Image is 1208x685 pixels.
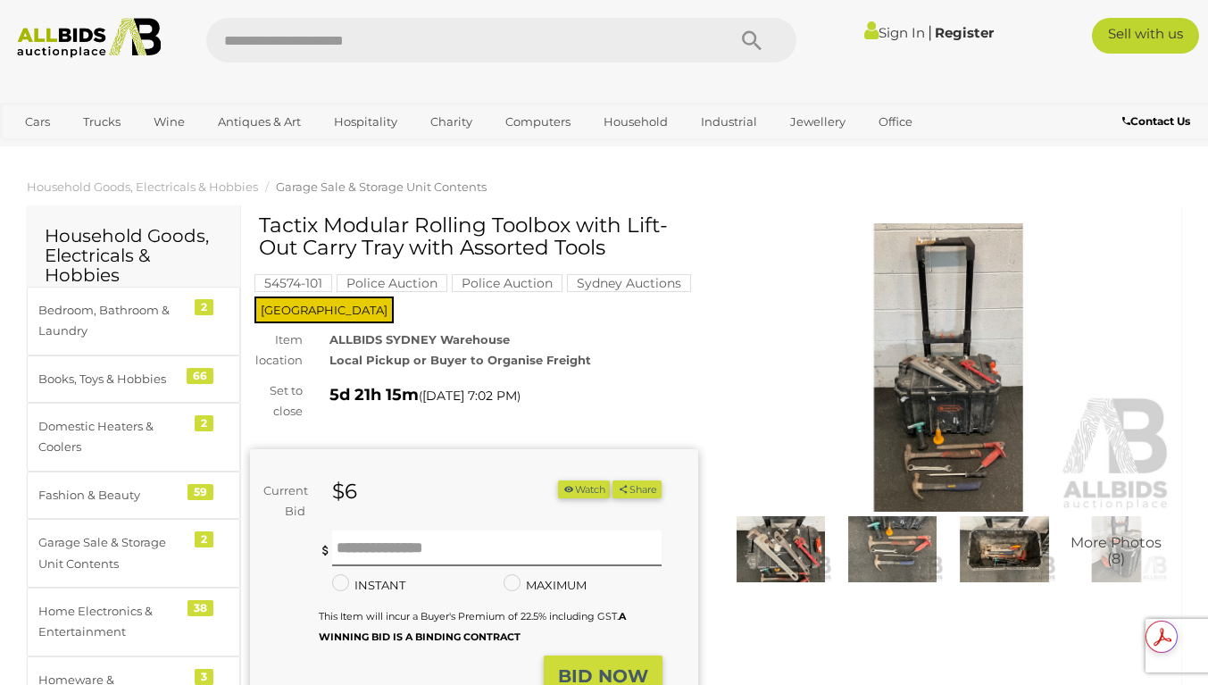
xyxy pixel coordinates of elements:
b: Contact Us [1122,114,1190,128]
li: Watch this item [558,480,610,499]
div: 2 [195,531,213,547]
a: Contact Us [1122,112,1195,131]
img: Allbids.com.au [9,18,170,58]
img: Tactix Modular Rolling Toolbox with Lift-Out Carry Tray with Assorted Tools [1065,516,1168,582]
button: Watch [558,480,610,499]
a: Home Electronics & Entertainment 38 [27,588,240,656]
a: Police Auction [452,276,562,290]
mark: Police Auction [337,274,447,292]
a: Household [592,107,679,137]
button: Share [612,480,662,499]
strong: 5d 21h 15m [329,385,419,405]
mark: Sydney Auctions [567,274,691,292]
div: Garage Sale & Storage Unit Contents [38,532,186,574]
a: Garage Sale & Storage Unit Contents 2 [27,519,240,588]
a: Books, Toys & Hobbies 66 [27,355,240,403]
a: Bedroom, Bathroom & Laundry 2 [27,287,240,355]
a: Fashion & Beauty 59 [27,472,240,519]
small: This Item will incur a Buyer's Premium of 22.5% including GST. [319,610,626,643]
div: 66 [187,368,213,384]
a: Garage Sale & Storage Unit Contents [276,180,487,194]
a: Antiques & Art [206,107,312,137]
a: Charity [419,107,484,137]
span: [GEOGRAPHIC_DATA] [254,297,394,323]
a: More Photos(8) [1065,516,1168,582]
label: INSTANT [332,575,405,596]
span: [DATE] 7:02 PM [422,388,517,404]
span: ( ) [419,388,521,403]
a: Cars [13,107,62,137]
h2: Household Goods, Electricals & Hobbies [45,226,222,285]
strong: ALLBIDS SYDNEY Warehouse [329,332,510,347]
a: Sports [13,137,73,166]
a: Hospitality [322,107,409,137]
a: Wine [142,107,196,137]
div: Domestic Heaters & Coolers [38,416,186,458]
strong: $6 [332,479,357,504]
b: A WINNING BID IS A BINDING CONTRACT [319,610,626,643]
a: Sydney Auctions [567,276,691,290]
label: MAXIMUM [504,575,587,596]
div: 2 [195,299,213,315]
div: 3 [195,669,213,685]
a: Industrial [689,107,769,137]
div: 38 [187,600,213,616]
a: Office [867,107,924,137]
a: Trucks [71,107,132,137]
div: Home Electronics & Entertainment [38,601,186,643]
img: Tactix Modular Rolling Toolbox with Lift-Out Carry Tray with Assorted Tools [725,223,1173,512]
a: Computers [494,107,582,137]
mark: 54574-101 [254,274,332,292]
a: [GEOGRAPHIC_DATA] [83,137,233,166]
a: Jewellery [779,107,857,137]
div: Item location [237,330,316,372]
mark: Police Auction [452,274,562,292]
a: Register [935,24,994,41]
div: Bedroom, Bathroom & Laundry [38,300,186,342]
span: More Photos (8) [1071,536,1162,567]
div: Current Bid [250,480,319,522]
a: Sign In [864,24,925,41]
button: Search [707,18,796,63]
img: Tactix Modular Rolling Toolbox with Lift-Out Carry Tray with Assorted Tools [953,516,1055,582]
img: Tactix Modular Rolling Toolbox with Lift-Out Carry Tray with Assorted Tools [841,516,944,582]
h1: Tactix Modular Rolling Toolbox with Lift-Out Carry Tray with Assorted Tools [259,214,694,260]
div: 2 [195,415,213,431]
a: Police Auction [337,276,447,290]
div: Books, Toys & Hobbies [38,369,186,389]
strong: Local Pickup or Buyer to Organise Freight [329,353,591,367]
img: Tactix Modular Rolling Toolbox with Lift-Out Carry Tray with Assorted Tools [729,516,832,582]
div: Fashion & Beauty [38,485,186,505]
div: Set to close [237,380,316,422]
a: Household Goods, Electricals & Hobbies [27,180,258,194]
a: Sell with us [1092,18,1199,54]
a: Domestic Heaters & Coolers 2 [27,403,240,472]
a: 54574-101 [254,276,332,290]
span: | [928,22,932,42]
div: 59 [187,484,213,500]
